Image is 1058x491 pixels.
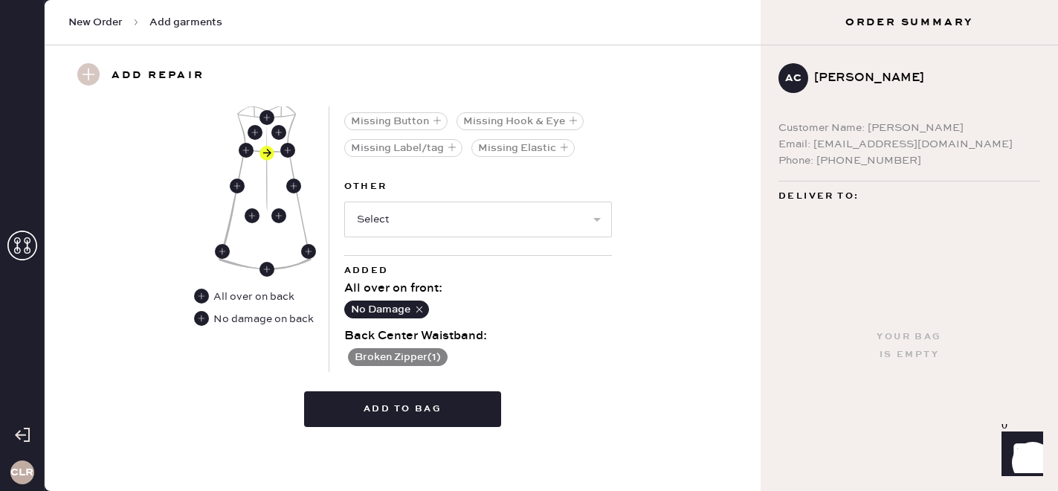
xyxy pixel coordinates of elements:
div: Back Left Skirt Body [245,208,259,223]
div: All over on back [194,289,296,305]
span: New Order [68,15,123,30]
div: Back Right Side Seam [301,244,316,259]
div: Back Center Hem [259,262,274,277]
div: Phone: [PHONE_NUMBER] [778,153,1040,169]
h3: AC [785,73,801,83]
span: Add garments [149,15,222,30]
div: Back Right Body [271,125,286,140]
div: No damage on back [213,311,314,327]
button: Broken Zipper(1) [348,348,448,366]
div: Customer Name: [PERSON_NAME] [778,120,1040,136]
button: Missing Button [344,112,448,130]
label: Other [344,178,612,196]
h3: CLR [10,467,33,478]
div: Back Left Waistband [239,143,254,158]
div: Back Left Side Seam [230,179,245,193]
img: Garment image [218,89,312,270]
div: Back Left Body [248,125,262,140]
h3: Order Summary [761,15,1058,30]
div: Back Right Waistband [280,143,295,158]
div: Your bag is empty [877,328,941,364]
iframe: Front Chat [987,424,1051,488]
div: No damage on back [194,311,314,327]
div: Back Center Waistband [259,146,274,161]
button: No Damage [344,301,429,318]
div: Back Right Side Seam [286,179,301,193]
div: All over on front : [344,280,612,298]
div: Back Right Skirt Body [271,208,286,223]
div: Back Center Neckline [259,110,274,125]
button: Add to bag [304,391,501,427]
div: [PERSON_NAME] [814,69,1028,87]
h3: Add repair [112,63,204,89]
span: Deliver to: [778,187,859,205]
div: Email: [EMAIL_ADDRESS][DOMAIN_NAME] [778,136,1040,153]
button: Missing Label/tag [344,139,462,157]
div: All over on back [213,289,294,305]
button: Missing Elastic [471,139,575,157]
button: Missing Hook & Eye [457,112,584,130]
div: Added [344,262,612,280]
div: Back Center Waistband : [344,327,612,345]
div: Back Left Side Seam [215,244,230,259]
